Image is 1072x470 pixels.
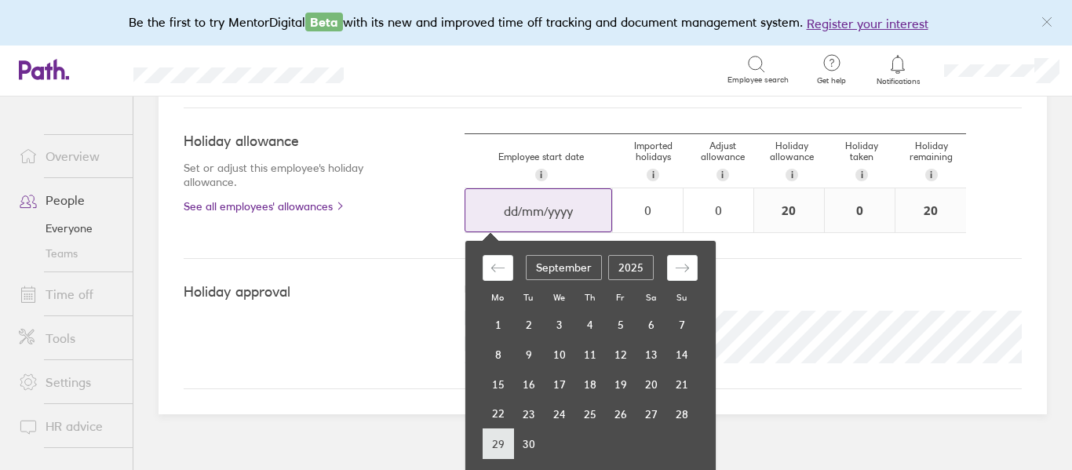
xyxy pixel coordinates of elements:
[513,429,544,459] td: Tuesday, September 30, 2025
[687,134,757,188] div: Adjust allowance
[873,77,924,86] span: Notifications
[184,133,402,150] h4: Holiday allowance
[614,203,682,217] div: 0
[184,284,465,301] h4: Holiday approval
[483,399,513,429] td: Monday, September 22, 2025
[184,200,402,213] a: See all employees' allowances
[806,76,857,86] span: Get help
[523,292,533,303] small: Tu
[807,14,928,33] button: Register your interest
[6,140,133,172] a: Overview
[6,366,133,398] a: Settings
[676,292,687,303] small: Su
[646,292,656,303] small: Sa
[305,13,343,31] span: Beta
[465,284,1022,295] h5: Holiday requests approved by:
[727,75,789,85] span: Employee search
[513,370,544,399] td: Tuesday, September 16, 2025
[129,13,944,33] div: Be the first to try MentorDigital with its new and improved time off tracking and document manage...
[465,145,618,188] div: Employee start date
[574,370,605,399] td: Thursday, September 18, 2025
[616,292,624,303] small: Fr
[513,340,544,370] td: Tuesday, September 9, 2025
[483,429,513,459] td: Monday, September 29, 2025
[6,216,133,241] a: Everyone
[618,134,688,188] div: Imported holidays
[873,53,924,86] a: Notifications
[825,188,895,232] div: 0
[636,310,666,340] td: Saturday, September 6, 2025
[6,322,133,354] a: Tools
[667,255,698,281] div: Move forward to switch to the next month.
[540,169,542,181] span: i
[754,188,824,232] div: 20
[652,169,655,181] span: i
[483,310,513,340] td: Monday, September 1, 2025
[574,310,605,340] td: Thursday, September 4, 2025
[483,370,513,399] td: Monday, September 15, 2025
[465,189,611,233] input: dd/mm/yyyy
[791,169,793,181] span: i
[605,310,636,340] td: Friday, September 5, 2025
[684,203,753,217] div: 0
[827,134,897,188] div: Holiday taken
[6,241,133,266] a: Teams
[574,399,605,429] td: Thursday, September 25, 2025
[513,399,544,429] td: Tuesday, September 23, 2025
[930,169,932,181] span: i
[636,340,666,370] td: Saturday, September 13, 2025
[544,399,574,429] td: Wednesday, September 24, 2025
[666,370,697,399] td: Sunday, September 21, 2025
[483,340,513,370] td: Monday, September 8, 2025
[895,188,966,232] div: 20
[553,292,565,303] small: We
[605,399,636,429] td: Friday, September 26, 2025
[574,340,605,370] td: Thursday, September 11, 2025
[757,134,827,188] div: Holiday allowance
[666,310,697,340] td: Sunday, September 7, 2025
[721,169,724,181] span: i
[605,340,636,370] td: Friday, September 12, 2025
[544,310,574,340] td: Wednesday, September 3, 2025
[6,279,133,310] a: Time off
[636,370,666,399] td: Saturday, September 20, 2025
[896,134,966,188] div: Holiday remaining
[861,169,863,181] span: i
[544,340,574,370] td: Wednesday, September 10, 2025
[184,161,402,189] p: Set or adjust this employee's holiday allowance.
[386,62,426,76] div: Search
[666,399,697,429] td: Sunday, September 28, 2025
[483,255,513,281] div: Move backward to switch to the previous month.
[513,310,544,340] td: Tuesday, September 2, 2025
[6,184,133,216] a: People
[666,340,697,370] td: Sunday, September 14, 2025
[636,399,666,429] td: Saturday, September 27, 2025
[6,410,133,442] a: HR advice
[585,292,595,303] small: Th
[605,370,636,399] td: Friday, September 19, 2025
[544,370,574,399] td: Wednesday, September 17, 2025
[491,292,504,303] small: Mo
